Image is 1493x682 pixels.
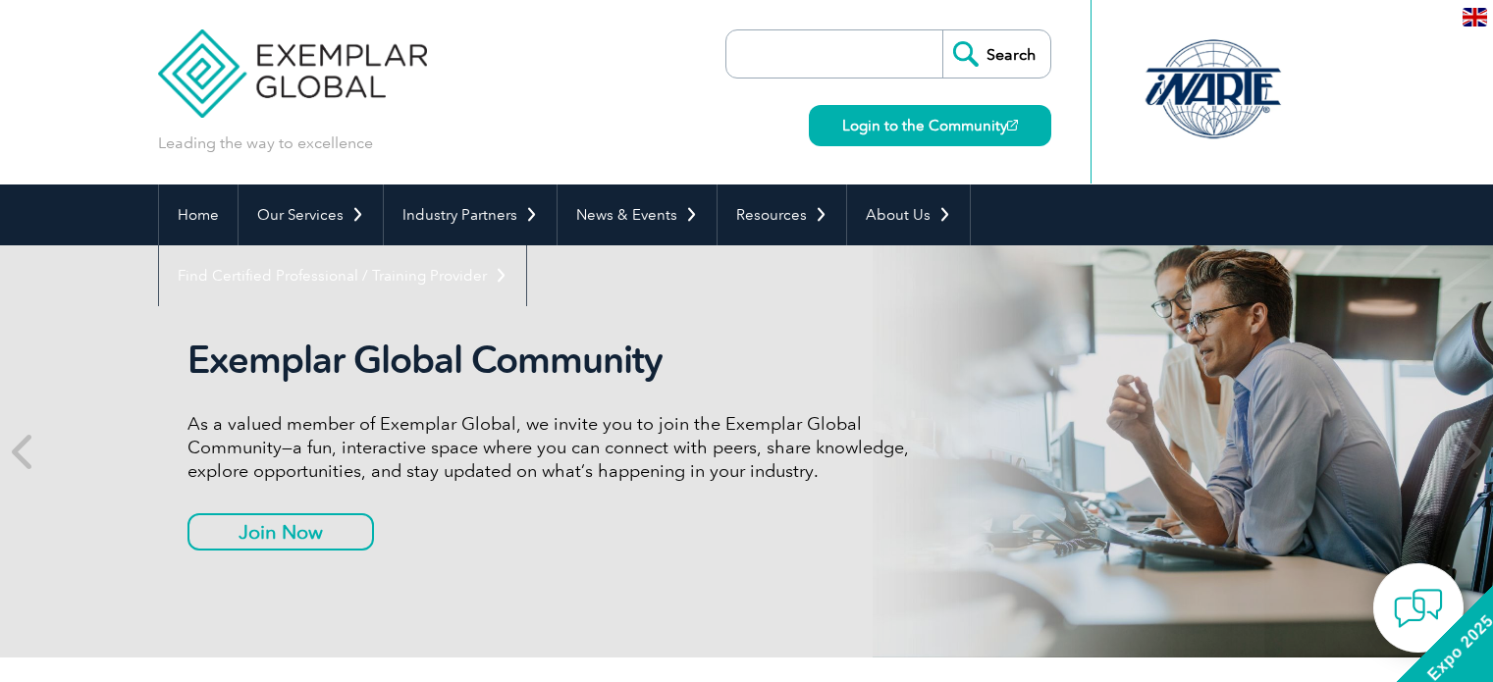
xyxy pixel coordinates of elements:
a: Login to the Community [809,105,1051,146]
p: Leading the way to excellence [158,132,373,154]
input: Search [942,30,1050,78]
a: Our Services [239,184,383,245]
a: Join Now [187,513,374,551]
img: open_square.png [1007,120,1018,131]
a: About Us [847,184,970,245]
a: Resources [718,184,846,245]
img: contact-chat.png [1394,584,1443,633]
a: News & Events [558,184,717,245]
a: Industry Partners [384,184,557,245]
a: Find Certified Professional / Training Provider [159,245,526,306]
h2: Exemplar Global Community [187,338,924,383]
p: As a valued member of Exemplar Global, we invite you to join the Exemplar Global Community—a fun,... [187,412,924,483]
a: Home [159,184,238,245]
img: en [1463,8,1487,26]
